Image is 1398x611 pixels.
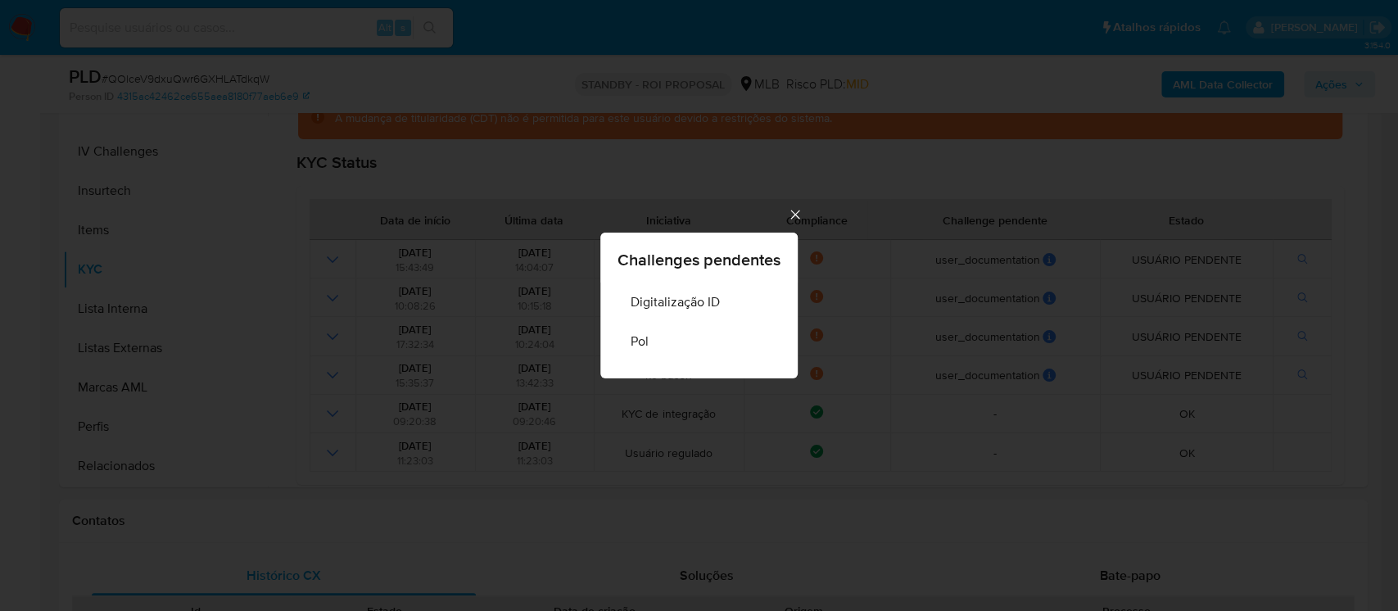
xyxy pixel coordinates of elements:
span: Challenges pendentes [618,251,780,268]
ul: Challenges list [618,283,780,361]
span: Pol [631,333,649,350]
div: Challenges pendentes [600,233,798,378]
span: Digitalização ID [631,294,720,310]
button: Cerrar [787,206,802,221]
